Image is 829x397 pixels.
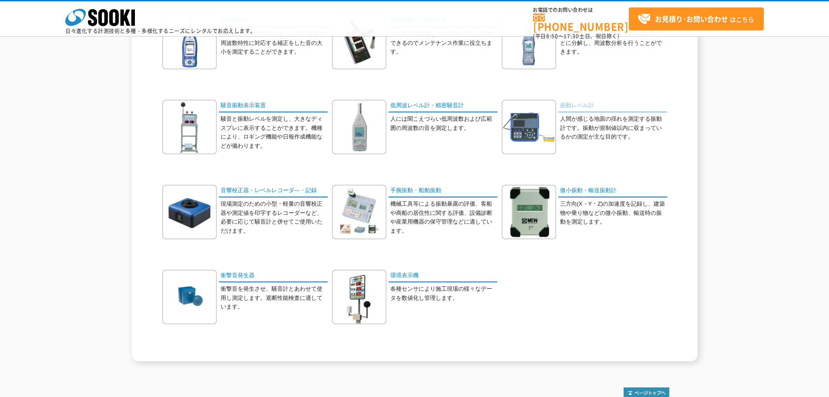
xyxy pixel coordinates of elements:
[560,30,667,57] p: 音を構成する複雑な波形を周波数成分ごとに分解し、周波数分析を行うことができます。
[390,30,497,57] p: 主に産業系機械などの振動を分析・診断できるのでメンテナンス作業に役立ちます。
[162,270,217,324] img: 衝撃音発生器
[221,30,328,57] p: 騒音計は、JISで定められた人間の聴覚の周波数特性に対応する補正をした音の大小を測定することができます。
[219,100,328,112] a: 騒音振動表示装置
[162,15,217,69] img: 普通騒音計
[219,185,328,197] a: 音響校正器・レベルレコーダ―・記録
[558,100,667,112] a: 振動レベル計
[638,13,754,26] span: はこちら
[162,185,217,239] img: 音響校正器・レベルレコーダ―・記録
[546,32,558,40] span: 8:50
[560,115,667,142] p: 人間が感じる地面の揺れを測定する振動計です。振動が規制値以内に収まっているかの測定が主な目的です。
[332,100,386,154] img: 低周波レベル計・精密騒音計
[221,200,328,236] p: 現場測定のための小型・軽量の音響校正器や測定値を印字するレコーダーなど、必要に応じて騒音計と併せてご使用いただけます。
[629,7,764,31] a: お見積り･お問い合わせはこちら
[564,32,579,40] span: 17:30
[332,15,386,69] img: 機械振動計・振動診断
[389,185,497,197] a: 手腕振動・船舶振動
[533,32,619,40] span: (平日 ～ 土日、祝日除く)
[390,285,497,303] p: 各種センサにより施工現場の様々なデータを数値化し管理します。
[390,200,497,236] p: 機械工具等による振動暴露の評価、客船や商船の居住性に関する評価、設備診断や産業用機器の保守管理などに適しています。
[389,100,497,112] a: 低周波レベル計・精密騒音計
[221,115,328,151] p: 騒音と振動レベルを測定し、大きなディスプレに表示することができます。機種により、ロギング機能や日報作成機能などが備わります。
[332,270,386,324] img: 環境表示機
[390,115,497,133] p: 人には聞こえづらい低周波数および広範囲の周波数の音を測定します。
[162,100,217,154] img: 騒音振動表示装置
[332,185,386,239] img: 手腕振動・船舶振動
[389,270,497,282] a: 環境表示機
[533,14,629,31] a: [PHONE_NUMBER]
[560,200,667,227] p: 三方向(X・Y・Z)の加速度を記録し、建築物や乗り物などの微小振動、輸送時の振動を測定します。
[558,185,667,197] a: 微小振動・輸送振動計
[219,270,328,282] a: 衝撃音発生器
[502,15,556,69] img: FFT分析・オクターブバンド分析
[65,28,256,34] p: 日々進化する計測技術と多種・多様化するニーズにレンタルでお応えします。
[502,100,556,154] img: 振動レベル計
[533,7,629,13] span: お電話でのお問い合わせは
[221,285,328,312] p: 衝撃音を発生させ、騒音計とあわせて使用し測定します。遮断性能検査に適しています。
[655,14,728,24] strong: お見積り･お問い合わせ
[502,185,556,239] img: 微小振動・輸送振動計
